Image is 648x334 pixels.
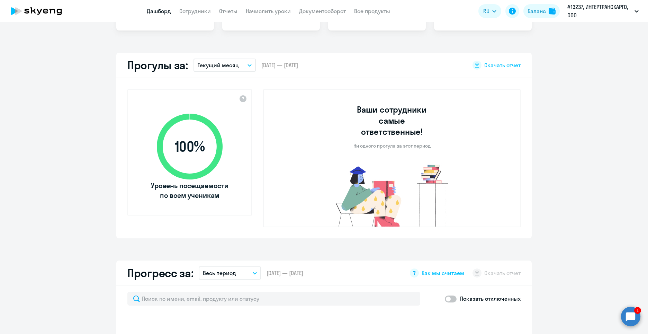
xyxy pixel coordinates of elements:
a: Начислить уроки [246,8,291,15]
span: 100 % [150,138,229,155]
span: Как мы считаем [422,269,464,277]
div: Баланс [528,7,546,15]
p: Ни одного прогула за этот период [353,143,431,149]
span: [DATE] — [DATE] [261,61,298,69]
img: no-truants [323,163,461,227]
h3: Ваши сотрудники самые ответственные! [348,104,436,137]
a: Дашборд [147,8,171,15]
button: RU [478,4,501,18]
p: #13237, ИНТЕРТРАНСКАРГО, ООО [567,3,632,19]
a: Документооборот [299,8,346,15]
button: #13237, ИНТЕРТРАНСКАРГО, ООО [564,3,642,19]
a: Все продукты [354,8,390,15]
span: RU [483,7,489,15]
button: Весь период [199,266,261,280]
p: Весь период [203,269,236,277]
span: Уровень посещаемости по всем ученикам [150,181,229,200]
span: Скачать отчет [484,61,521,69]
h2: Прогулы за: [127,58,188,72]
a: Сотрудники [179,8,211,15]
a: Отчеты [219,8,237,15]
p: Показать отключенных [460,295,521,303]
img: balance [549,8,556,15]
input: Поиск по имени, email, продукту или статусу [127,292,420,306]
p: Текущий месяц [198,61,239,69]
button: Балансbalance [523,4,560,18]
h2: Прогресс за: [127,266,193,280]
button: Текущий месяц [193,59,256,72]
span: [DATE] — [DATE] [267,269,303,277]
